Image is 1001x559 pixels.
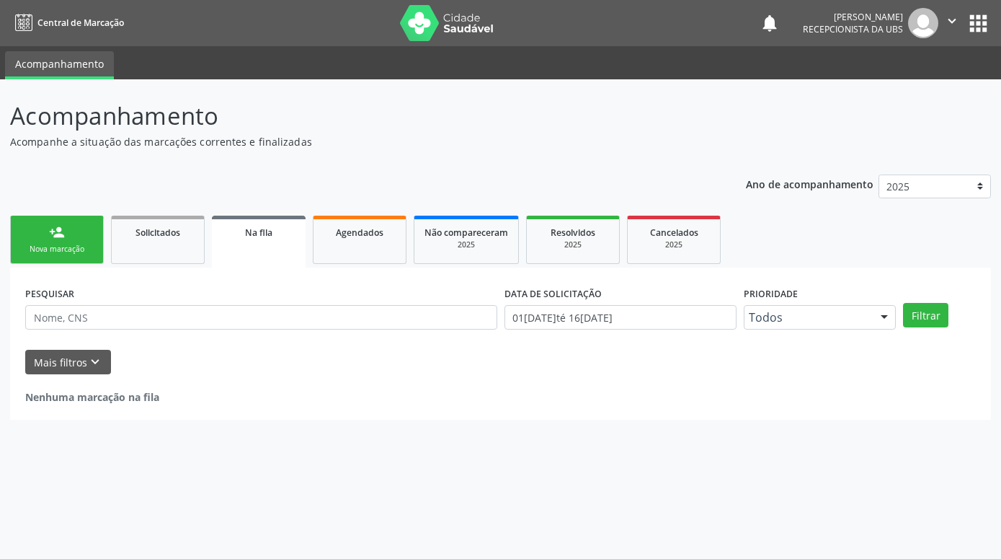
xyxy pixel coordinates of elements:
span: Cancelados [650,226,698,239]
button: Filtrar [903,303,948,327]
button:  [938,8,966,38]
span: Não compareceram [424,226,508,239]
div: [PERSON_NAME] [803,11,903,23]
a: Central de Marcação [10,11,124,35]
label: Prioridade [744,283,798,305]
p: Acompanhe a situação das marcações correntes e finalizadas [10,134,697,149]
span: Central de Marcação [37,17,124,29]
i: keyboard_arrow_down [87,354,103,370]
div: 2025 [638,239,710,250]
p: Acompanhamento [10,98,697,134]
label: DATA DE SOLICITAÇÃO [504,283,602,305]
button: Mais filtroskeyboard_arrow_down [25,350,111,375]
input: Nome, CNS [25,305,497,330]
span: Recepcionista da UBS [803,23,903,35]
strong: Nenhuma marcação na fila [25,390,159,404]
span: Na fila [245,226,272,239]
button: apps [966,11,991,36]
span: Todos [749,310,867,325]
span: Resolvidos [551,226,595,239]
span: Solicitados [135,226,180,239]
div: person_add [49,224,65,240]
button: notifications [760,13,780,33]
img: img [908,8,938,38]
p: Ano de acompanhamento [746,175,873,193]
div: 2025 [537,239,609,250]
div: Nova marcação [21,244,93,255]
input: Selecione um intervalo [504,305,737,330]
label: PESQUISAR [25,283,74,305]
i:  [944,13,960,29]
a: Acompanhamento [5,51,114,79]
span: Agendados [336,226,383,239]
div: 2025 [424,239,508,250]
